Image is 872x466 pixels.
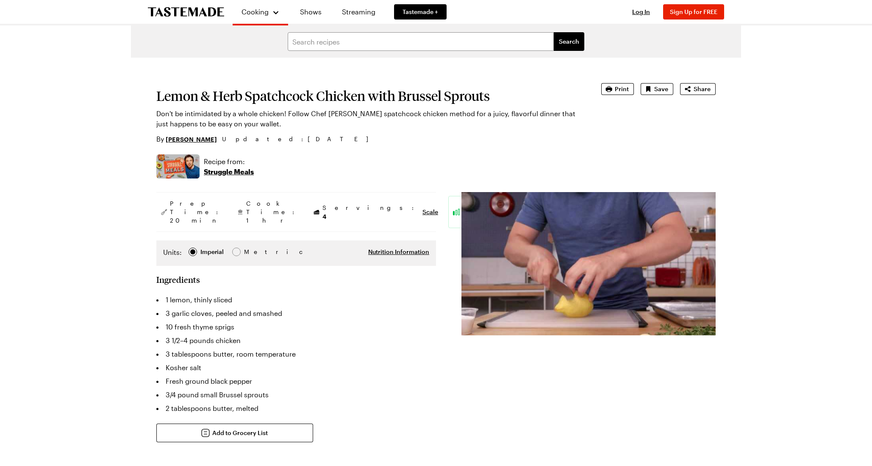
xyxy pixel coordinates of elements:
[624,8,658,16] button: Log In
[156,293,436,307] li: 1 lemon, thinly sliced
[422,208,438,216] button: Scale
[663,4,724,20] button: Sign Up for FREE
[156,334,436,347] li: 3 1/2–4 pounds chicken
[166,134,217,144] a: [PERSON_NAME]
[394,4,447,20] a: Tastemade +
[204,167,254,177] p: Struggle Meals
[156,320,436,334] li: 10 fresh thyme sprigs
[403,8,438,16] span: Tastemade +
[156,424,313,442] button: Add to Grocery List
[368,248,429,256] button: Nutrition Information
[615,85,629,93] span: Print
[163,247,262,259] div: Imperial Metric
[156,347,436,361] li: 3 tablespoons butter, room temperature
[204,156,254,167] p: Recipe from:
[212,429,268,437] span: Add to Grocery List
[156,154,200,179] img: Show where recipe is used
[632,8,650,15] span: Log In
[241,3,280,20] button: Cooking
[694,85,711,93] span: Share
[148,7,224,17] a: To Tastemade Home Page
[156,361,436,374] li: Kosher salt
[288,32,554,51] input: Search recipes
[322,204,418,221] span: Servings:
[559,37,579,46] span: Search
[156,374,436,388] li: Fresh ground black pepper
[244,247,262,257] div: Metric
[641,83,673,95] button: Save recipe
[200,247,224,257] div: Imperial
[156,388,436,402] li: 3/4 pound small Brussel sprouts
[156,274,200,285] h2: Ingredients
[670,8,717,15] span: Sign Up for FREE
[680,83,716,95] button: Share
[163,247,182,257] label: Units:
[200,247,225,257] span: Imperial
[601,83,634,95] button: Print
[156,109,578,129] p: Don't be intimidated by a whole chicken! Follow Chef [PERSON_NAME] spatchcock chicken method for ...
[156,88,578,103] h1: Lemon & Herb Spatchcock Chicken with Brussel Sprouts
[170,199,222,225] span: Prep Time: 20 min
[242,8,269,16] span: Cooking
[156,134,217,144] p: By
[554,32,584,51] button: filters
[204,156,254,177] a: Recipe from:Struggle Meals
[156,307,436,320] li: 3 garlic cloves, peeled and smashed
[654,85,668,93] span: Save
[222,134,377,144] span: Updated : [DATE]
[246,199,299,225] span: Cook Time: 1 hr
[322,212,326,220] span: 4
[244,247,263,257] span: Metric
[156,402,436,415] li: 2 tablespoons butter, melted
